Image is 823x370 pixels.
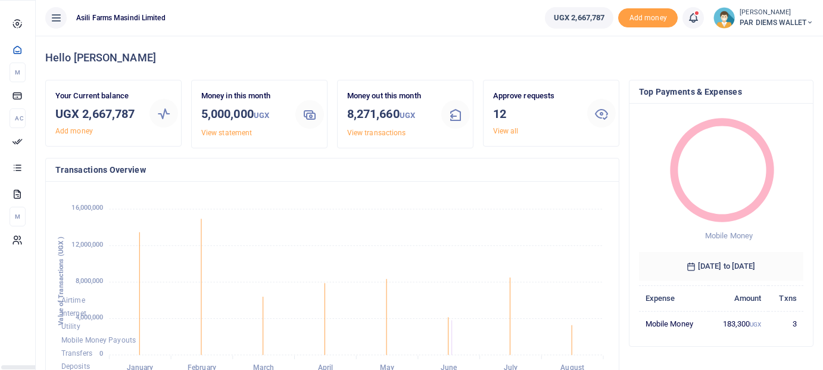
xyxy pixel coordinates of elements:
li: Toup your wallet [618,8,678,28]
a: View statement [201,129,252,137]
tspan: 16,000,000 [71,204,103,212]
span: PAR DIEMS WALLET [740,17,813,28]
li: M [10,207,26,226]
h4: Transactions Overview [55,163,609,176]
tspan: 4,000,000 [76,313,104,321]
span: Mobile Money Payouts [61,336,136,344]
span: Utility [61,323,80,331]
a: UGX 2,667,787 [545,7,613,29]
tspan: 0 [99,350,103,358]
li: Wallet ballance [540,7,618,29]
td: Mobile Money [639,311,709,336]
small: [PERSON_NAME] [740,8,813,18]
small: UGX [750,321,761,328]
li: M [10,63,26,82]
span: Add money [618,8,678,28]
h6: [DATE] to [DATE] [639,252,804,281]
th: Amount [709,286,768,312]
small: UGX [254,111,269,120]
p: Money in this month [201,90,286,102]
td: 3 [768,311,803,336]
td: 183,300 [709,311,768,336]
h3: 12 [493,105,578,123]
th: Txns [768,286,803,312]
tspan: 12,000,000 [71,241,103,248]
a: Add money [55,127,93,135]
tspan: 8,000,000 [76,277,104,285]
h3: UGX 2,667,787 [55,105,140,123]
img: profile-user [713,7,735,29]
span: Internet [61,309,86,318]
th: Expense [639,286,709,312]
span: Transfers [61,349,92,357]
p: Money out this month [347,90,432,102]
a: Add money [618,13,678,21]
p: Approve requests [493,90,578,102]
a: profile-user [PERSON_NAME] PAR DIEMS WALLET [713,7,813,29]
a: View transactions [347,129,406,137]
span: Mobile Money [704,231,752,240]
span: Asili Farms Masindi Limited [71,13,170,23]
text: Value of Transactions (UGX ) [57,237,65,325]
li: Ac [10,108,26,128]
span: Airtime [61,296,85,304]
a: View all [493,127,519,135]
h4: Hello [PERSON_NAME] [45,51,813,64]
h3: 5,000,000 [201,105,286,125]
span: UGX 2,667,787 [554,12,604,24]
h4: Top Payments & Expenses [639,85,804,98]
h3: 8,271,660 [347,105,432,125]
p: Your Current balance [55,90,140,102]
small: UGX [400,111,415,120]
